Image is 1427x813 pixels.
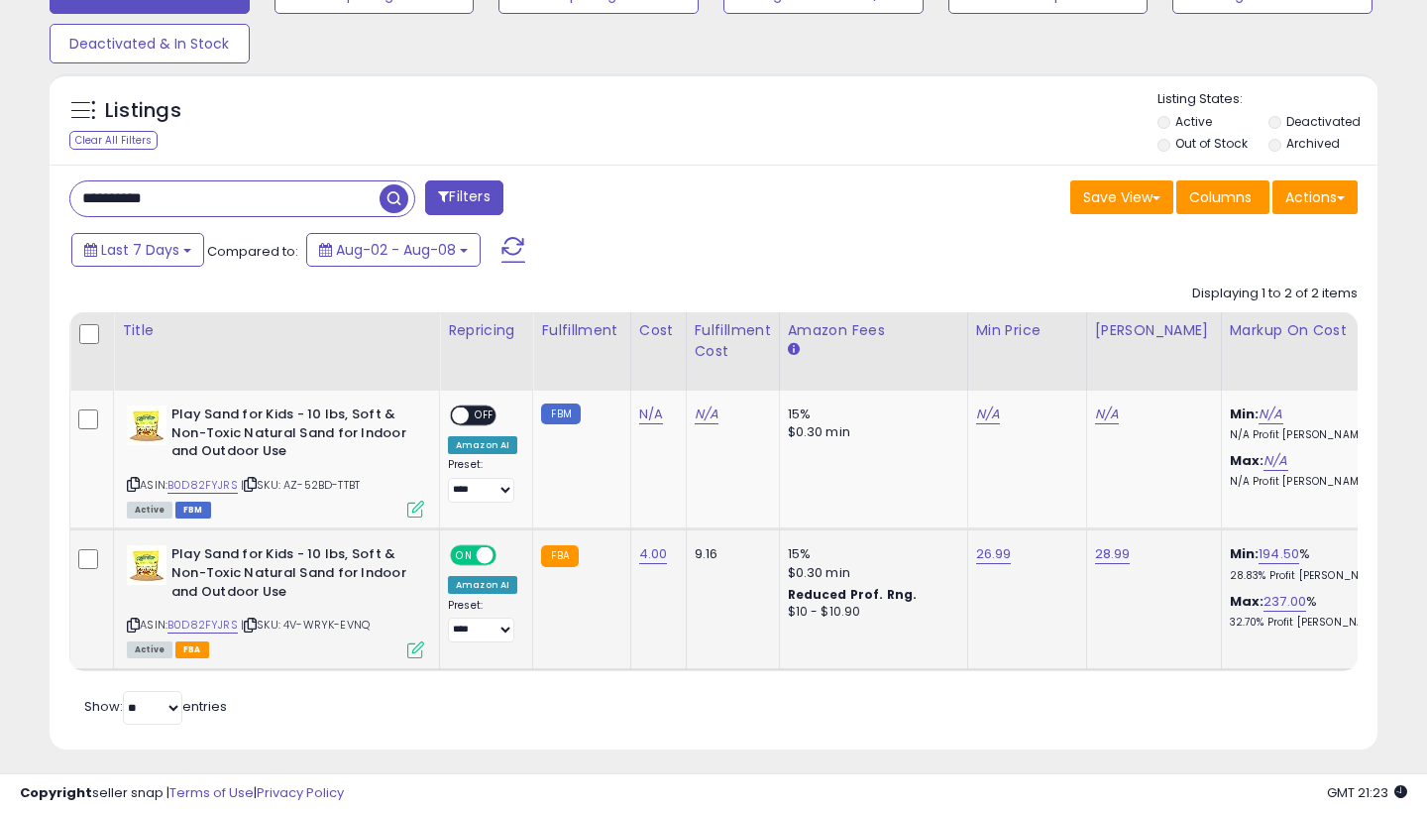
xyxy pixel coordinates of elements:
[639,320,678,341] div: Cost
[1230,405,1260,423] b: Min:
[448,458,517,503] div: Preset:
[241,617,370,633] span: | SKU: 4V-WRYK-EVNQ
[695,320,771,362] div: Fulfillment Cost
[788,545,952,563] div: 15%
[84,697,227,716] span: Show: entries
[169,783,254,802] a: Terms of Use
[788,586,918,603] b: Reduced Prof. Rng.
[448,599,517,643] div: Preset:
[127,545,166,585] img: 51yKUDWWNRL._SL40_.jpg
[167,477,238,494] a: B0D82FYJRS
[1230,428,1394,442] p: N/A Profit [PERSON_NAME]
[639,544,668,564] a: 4.00
[306,233,481,267] button: Aug-02 - Aug-08
[1230,451,1264,470] b: Max:
[1095,405,1119,424] a: N/A
[788,406,952,423] div: 15%
[1230,475,1394,489] p: N/A Profit [PERSON_NAME]
[1230,593,1394,630] div: %
[167,617,238,634] a: B0D82FYJRS
[207,242,298,261] span: Compared to:
[788,564,952,582] div: $0.30 min
[71,233,204,267] button: Last 7 Days
[1327,783,1407,802] span: 2025-08-16 21:23 GMT
[452,547,477,564] span: ON
[1272,180,1358,214] button: Actions
[257,783,344,802] a: Privacy Policy
[122,320,431,341] div: Title
[50,24,250,63] button: Deactivated & In Stock
[541,404,580,424] small: FBM
[1286,113,1361,130] label: Deactivated
[1095,320,1213,341] div: [PERSON_NAME]
[1095,544,1131,564] a: 28.99
[448,576,517,594] div: Amazon AI
[448,436,517,454] div: Amazon AI
[976,544,1012,564] a: 26.99
[695,545,764,563] div: 9.16
[1157,90,1378,109] p: Listing States:
[541,545,578,567] small: FBA
[1263,451,1287,471] a: N/A
[1230,320,1401,341] div: Markup on Cost
[494,547,525,564] span: OFF
[976,320,1078,341] div: Min Price
[695,405,718,424] a: N/A
[469,407,500,424] span: OFF
[448,320,524,341] div: Repricing
[127,406,166,445] img: 51yKUDWWNRL._SL40_.jpg
[20,784,344,803] div: seller snap | |
[241,477,360,493] span: | SKU: AZ-52BD-TTBT
[1286,135,1340,152] label: Archived
[788,341,800,359] small: Amazon Fees.
[788,320,959,341] div: Amazon Fees
[788,604,952,621] div: $10 - $10.90
[127,406,424,516] div: ASIN:
[541,320,621,341] div: Fulfillment
[69,131,158,150] div: Clear All Filters
[1230,616,1394,630] p: 32.70% Profit [PERSON_NAME]
[175,502,211,519] span: FBM
[1230,544,1260,563] b: Min:
[1192,285,1358,303] div: Displaying 1 to 2 of 2 items
[425,180,502,215] button: Filters
[20,783,92,802] strong: Copyright
[976,405,1000,424] a: N/A
[1221,312,1409,391] th: The percentage added to the cost of goods (COGS) that forms the calculator for Min & Max prices.
[127,641,172,658] span: All listings currently available for purchase on Amazon
[788,423,952,441] div: $0.30 min
[101,240,179,260] span: Last 7 Days
[171,545,412,606] b: Play Sand for Kids - 10 lbs, Soft & Non-Toxic Natural Sand for Indoor and Outdoor Use
[127,502,172,519] span: All listings currently available for purchase on Amazon
[1070,180,1173,214] button: Save View
[1259,544,1299,564] a: 194.50
[175,641,209,658] span: FBA
[1175,135,1248,152] label: Out of Stock
[639,405,663,424] a: N/A
[1230,569,1394,583] p: 28.83% Profit [PERSON_NAME]
[127,545,424,655] div: ASIN:
[1230,592,1264,611] b: Max:
[1263,592,1306,612] a: 237.00
[1259,405,1282,424] a: N/A
[1175,113,1212,130] label: Active
[1176,180,1269,214] button: Columns
[336,240,456,260] span: Aug-02 - Aug-08
[171,406,412,466] b: Play Sand for Kids - 10 lbs, Soft & Non-Toxic Natural Sand for Indoor and Outdoor Use
[105,97,181,125] h5: Listings
[1189,187,1252,207] span: Columns
[1230,545,1394,582] div: %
